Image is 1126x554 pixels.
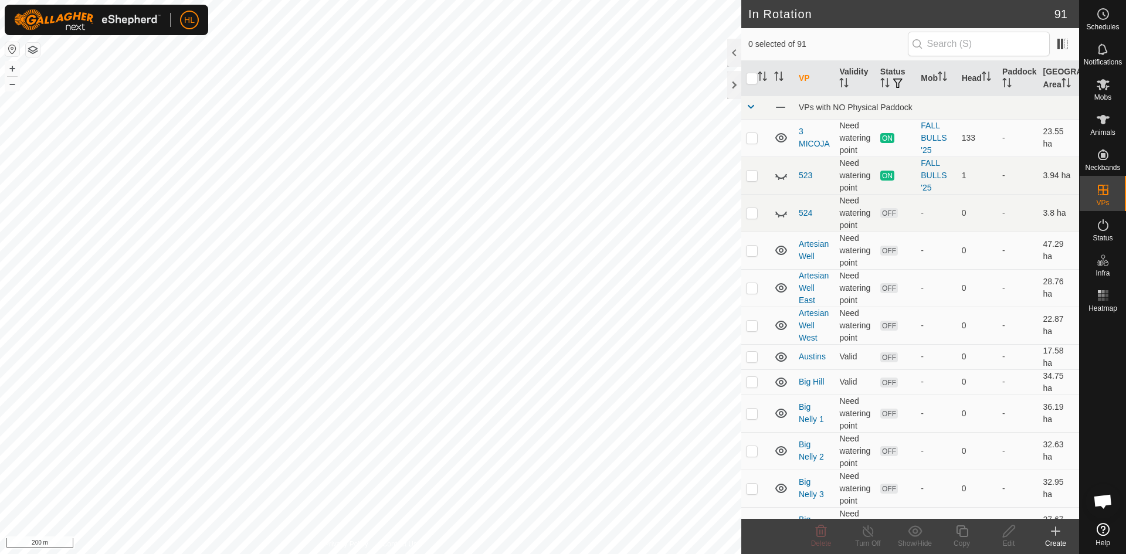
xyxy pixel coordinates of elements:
th: Mob [916,61,957,96]
td: 3.94 ha [1039,157,1079,194]
a: Privacy Policy [324,539,368,549]
h2: In Rotation [748,7,1054,21]
div: - [921,207,952,219]
span: Neckbands [1085,164,1120,171]
td: 0 [957,395,998,432]
div: - [921,407,952,420]
td: - [998,157,1038,194]
p-sorticon: Activate to sort [938,73,947,83]
td: 32.63 ha [1039,432,1079,470]
th: Status [876,61,916,96]
td: Need watering point [835,157,875,194]
a: 523 [799,171,812,180]
a: Big Nelly 3 [799,477,824,499]
p-sorticon: Activate to sort [1061,80,1071,89]
input: Search (S) [908,32,1050,56]
div: - [921,282,952,294]
td: - [998,269,1038,307]
td: 0 [957,507,998,545]
td: - [998,395,1038,432]
div: - [921,244,952,257]
td: 17.58 ha [1039,344,1079,369]
span: OFF [880,246,898,256]
div: Open chat [1086,484,1121,519]
a: Help [1080,518,1126,551]
span: OFF [880,446,898,456]
div: Create [1032,538,1079,549]
td: 133 [957,119,998,157]
span: 91 [1054,5,1067,23]
button: Map Layers [26,43,40,57]
p-sorticon: Activate to sort [839,80,849,89]
button: + [5,62,19,76]
td: Valid [835,369,875,395]
td: - [998,232,1038,269]
a: Contact Us [382,539,417,549]
td: - [998,432,1038,470]
td: 47.29 ha [1039,232,1079,269]
td: 0 [957,470,998,507]
td: Need watering point [835,395,875,432]
td: - [998,369,1038,395]
span: OFF [880,409,898,419]
div: FALL BULLS '25 [921,157,952,194]
span: Infra [1096,270,1110,277]
button: – [5,77,19,91]
div: Turn Off [844,538,891,549]
span: Status [1093,234,1113,242]
td: Need watering point [835,194,875,232]
div: - [921,376,952,388]
a: Austins [799,352,826,361]
td: Need watering point [835,307,875,344]
div: Copy [938,538,985,549]
a: Artesian Well [799,239,829,261]
td: Need watering point [835,507,875,545]
td: 0 [957,307,998,344]
th: Validity [835,61,875,96]
td: Valid [835,344,875,369]
div: - [921,351,952,363]
span: OFF [880,208,898,218]
a: Big Nelly 2 [799,440,824,461]
div: VPs with NO Physical Paddock [799,103,1074,112]
span: VPs [1096,199,1109,206]
td: 36.19 ha [1039,395,1079,432]
span: OFF [880,378,898,388]
td: 3.8 ha [1039,194,1079,232]
td: - [998,307,1038,344]
td: 28.76 ha [1039,269,1079,307]
td: 0 [957,232,998,269]
span: ON [880,133,894,143]
th: [GEOGRAPHIC_DATA] Area [1039,61,1079,96]
td: - [998,119,1038,157]
td: - [998,194,1038,232]
td: Need watering point [835,432,875,470]
span: OFF [880,321,898,331]
span: Mobs [1094,94,1111,101]
th: Head [957,61,998,96]
span: Schedules [1086,23,1119,30]
a: Big Hill [799,377,825,386]
td: 34.75 ha [1039,369,1079,395]
p-sorticon: Activate to sort [1002,80,1012,89]
span: ON [880,171,894,181]
span: Delete [811,539,832,548]
td: Need watering point [835,269,875,307]
div: FALL BULLS '25 [921,120,952,157]
span: OFF [880,283,898,293]
td: Need watering point [835,119,875,157]
td: 27.67 ha [1039,507,1079,545]
p-sorticon: Activate to sort [982,73,991,83]
span: Help [1096,539,1110,546]
p-sorticon: Activate to sort [774,73,784,83]
div: - [921,445,952,457]
td: 32.95 ha [1039,470,1079,507]
td: - [998,507,1038,545]
td: 23.55 ha [1039,119,1079,157]
td: Need watering point [835,470,875,507]
td: 0 [957,432,998,470]
td: 0 [957,344,998,369]
th: VP [794,61,835,96]
th: Paddock [998,61,1038,96]
p-sorticon: Activate to sort [758,73,767,83]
